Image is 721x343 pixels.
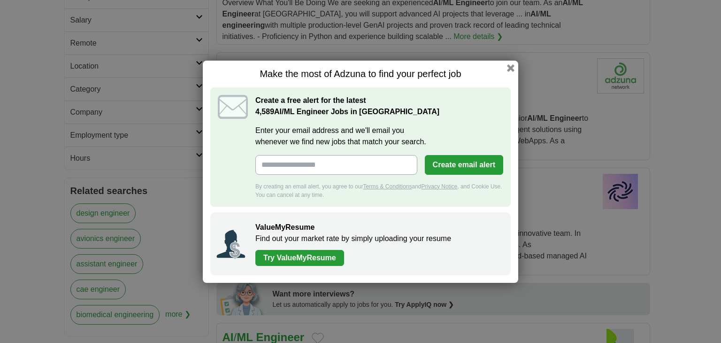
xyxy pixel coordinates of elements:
[255,250,344,266] a: Try ValueMyResume
[218,95,248,119] img: icon_email.svg
[422,183,458,190] a: Privacy Notice
[363,183,412,190] a: Terms & Conditions
[425,155,503,175] button: Create email alert
[255,233,501,244] p: Find out your market rate by simply uploading your resume
[255,108,439,116] strong: AI/ML Engineer Jobs in [GEOGRAPHIC_DATA]
[255,106,274,117] span: 4,589
[255,182,503,199] div: By creating an email alert, you agree to our and , and Cookie Use. You can cancel at any time.
[255,222,501,233] h2: ValueMyResume
[255,95,503,117] h2: Create a free alert for the latest
[255,125,503,148] label: Enter your email address and we'll email you whenever we find new jobs that match your search.
[210,68,511,80] h1: Make the most of Adzuna to find your perfect job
